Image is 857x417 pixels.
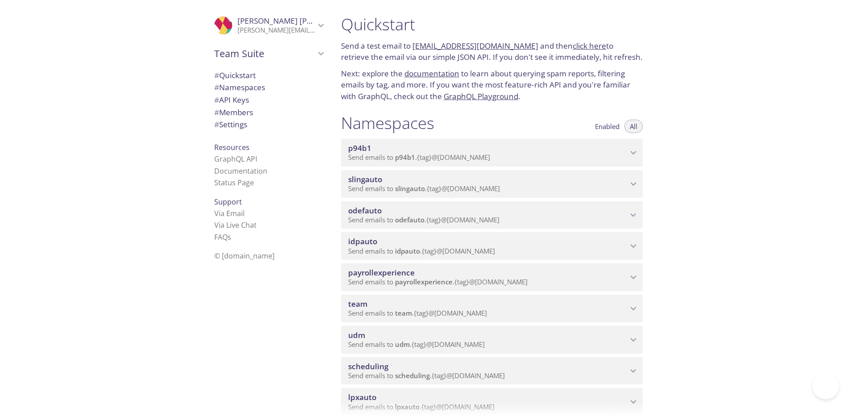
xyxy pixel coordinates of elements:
[348,392,376,402] span: lpxauto
[214,119,247,129] span: Settings
[341,201,643,229] div: odefauto namespace
[214,119,219,129] span: #
[214,154,257,164] a: GraphQL API
[214,82,265,92] span: Namespaces
[341,326,643,354] div: udm namespace
[207,106,330,119] div: Members
[348,246,495,255] span: Send emails to . {tag} @[DOMAIN_NAME]
[214,178,254,188] a: Status Page
[348,299,367,309] span: team
[341,388,643,416] div: lpxauto namespace
[341,232,643,260] div: idpauto namespace
[214,166,267,176] a: Documentation
[395,184,425,193] span: slingauto
[214,95,249,105] span: API Keys
[214,70,256,80] span: Quickstart
[395,277,453,286] span: payrollexperience
[214,82,219,92] span: #
[207,11,330,40] div: Shauna Moran
[395,246,420,255] span: idpauto
[348,205,382,216] span: odefauto
[341,263,643,291] div: payrollexperience namespace
[341,357,643,385] div: scheduling namespace
[395,309,412,317] span: team
[228,232,231,242] span: s
[412,41,538,51] a: [EMAIL_ADDRESS][DOMAIN_NAME]
[214,197,242,207] span: Support
[348,277,528,286] span: Send emails to . {tag} @[DOMAIN_NAME]
[624,120,643,133] button: All
[214,47,315,60] span: Team Suite
[214,232,231,242] a: FAQ
[237,16,360,26] span: [PERSON_NAME] [PERSON_NAME]
[214,142,250,152] span: Resources
[395,371,430,380] span: scheduling
[214,208,245,218] a: Via Email
[237,26,315,35] p: [PERSON_NAME][EMAIL_ADDRESS][PERSON_NAME][DOMAIN_NAME]
[214,95,219,105] span: #
[341,295,643,322] div: team namespace
[341,14,643,34] h1: Quickstart
[341,113,434,133] h1: Namespaces
[812,372,839,399] iframe: Help Scout Beacon - Open
[214,107,219,117] span: #
[214,251,275,261] span: © [DOMAIN_NAME]
[214,220,257,230] a: Via Live Chat
[341,40,643,63] p: Send a test email to and then to retrieve the email via our simple JSON API. If you don't see it ...
[395,153,415,162] span: p94b1
[348,361,388,371] span: scheduling
[341,170,643,198] div: slingauto namespace
[444,91,518,101] a: GraphQL Playground
[348,371,505,380] span: Send emails to . {tag} @[DOMAIN_NAME]
[348,236,377,246] span: idpauto
[207,42,330,65] div: Team Suite
[348,174,382,184] span: slingauto
[348,215,499,224] span: Send emails to . {tag} @[DOMAIN_NAME]
[207,81,330,94] div: Namespaces
[348,309,487,317] span: Send emails to . {tag} @[DOMAIN_NAME]
[395,215,424,224] span: odefauto
[207,94,330,106] div: API Keys
[348,143,371,153] span: p94b1
[214,70,219,80] span: #
[348,330,365,340] span: udm
[341,68,643,102] p: Next: explore the to learn about querying spam reports, filtering emails by tag, and more. If you...
[348,184,500,193] span: Send emails to . {tag} @[DOMAIN_NAME]
[214,107,253,117] span: Members
[404,68,459,79] a: documentation
[207,118,330,131] div: Team Settings
[348,340,485,349] span: Send emails to . {tag} @[DOMAIN_NAME]
[348,267,415,278] span: payrollexperience
[590,120,625,133] button: Enabled
[348,153,490,162] span: Send emails to . {tag} @[DOMAIN_NAME]
[341,139,643,167] div: p94b1 namespace
[395,340,410,349] span: udm
[207,69,330,82] div: Quickstart
[573,41,606,51] a: click here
